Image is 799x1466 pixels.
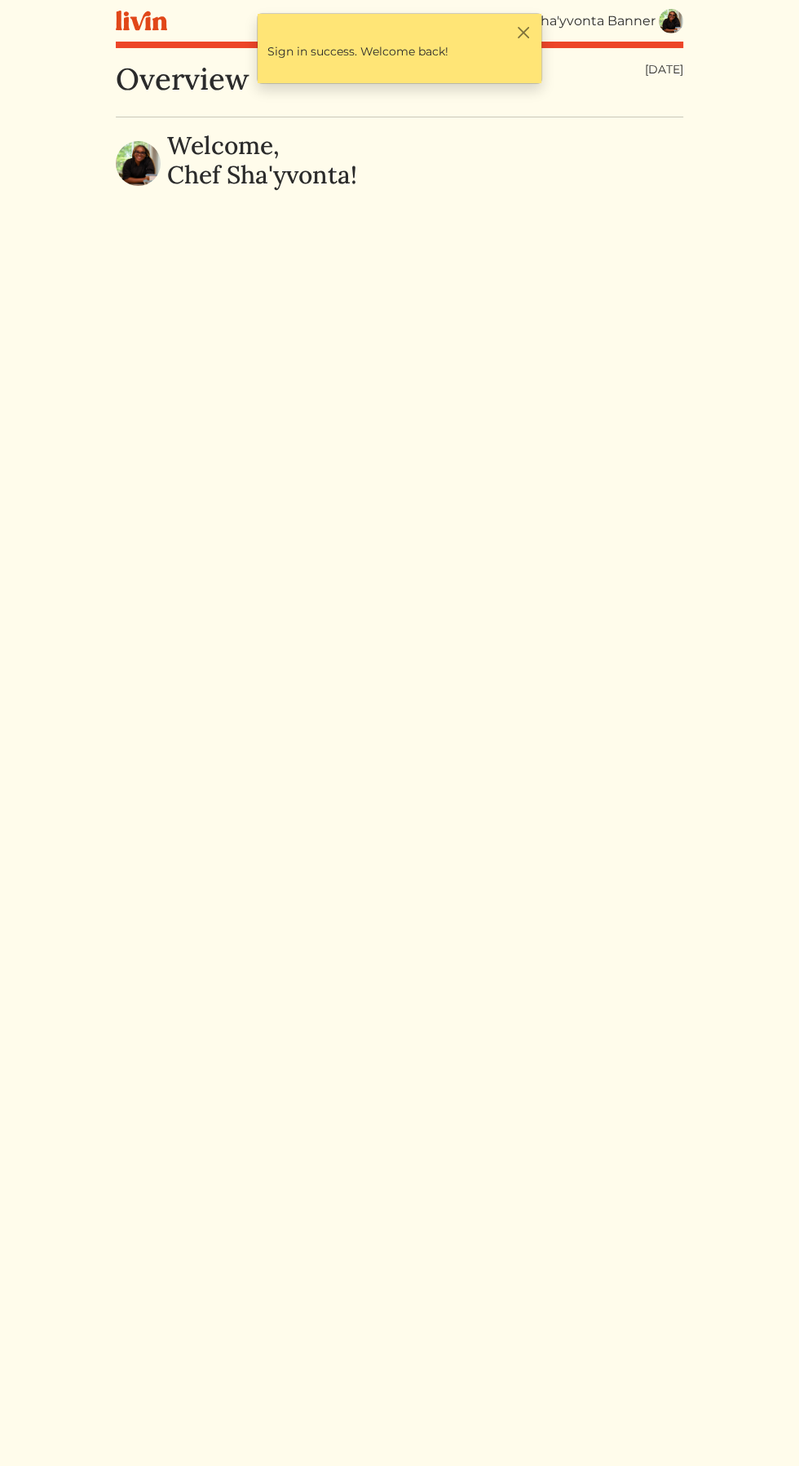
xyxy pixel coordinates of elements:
div: [DATE] [645,61,683,78]
h2: Welcome, Chef Sha'yvonta! [167,130,357,189]
img: livin-logo-a0d97d1a881af30f6274990eb6222085a2533c92bbd1e4f22c21b4f0d0e3210c.svg [116,11,167,31]
h1: Overview [116,61,249,97]
p: Sign in success. Welcome back! [267,43,532,60]
button: Close [514,24,532,41]
div: Sha'yvonta Banner [532,11,656,31]
img: d366a2884c9401e74fb450b916da18b8 [116,141,161,186]
img: d366a2884c9401e74fb450b916da18b8 [659,9,683,33]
